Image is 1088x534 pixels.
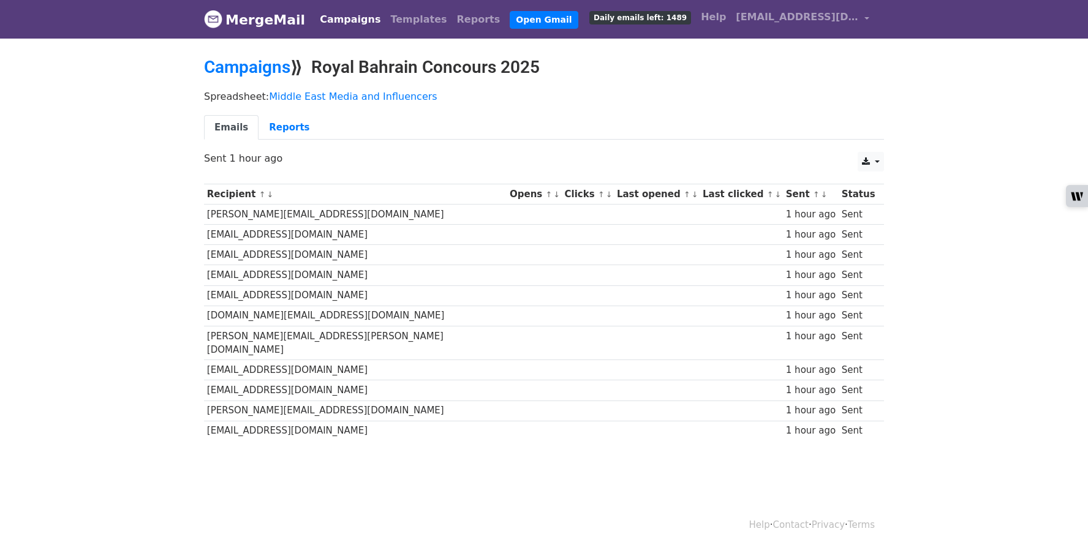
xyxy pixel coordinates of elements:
[204,205,507,225] td: [PERSON_NAME][EMAIL_ADDRESS][DOMAIN_NAME]
[546,190,553,199] a: ↑
[839,225,878,245] td: Sent
[786,268,836,282] div: 1 hour ago
[598,190,605,199] a: ↑
[786,208,836,222] div: 1 hour ago
[385,7,451,32] a: Templates
[204,115,259,140] a: Emails
[786,363,836,377] div: 1 hour ago
[315,7,385,32] a: Campaigns
[839,184,878,205] th: Status
[259,190,266,199] a: ↑
[783,184,839,205] th: Sent
[786,288,836,303] div: 1 hour ago
[839,380,878,401] td: Sent
[269,91,437,102] a: Middle East Media and Influencers
[204,326,507,360] td: [PERSON_NAME][EMAIL_ADDRESS][PERSON_NAME][DOMAIN_NAME]
[204,360,507,380] td: [EMAIL_ADDRESS][DOMAIN_NAME]
[204,57,884,78] h2: ⟫ Royal Bahrain Concours 2025
[696,5,731,29] a: Help
[749,519,770,530] a: Help
[204,265,507,285] td: [EMAIL_ADDRESS][DOMAIN_NAME]
[773,519,809,530] a: Contact
[786,309,836,323] div: 1 hour ago
[204,245,507,265] td: [EMAIL_ADDRESS][DOMAIN_NAME]
[204,285,507,306] td: [EMAIL_ADDRESS][DOMAIN_NAME]
[839,360,878,380] td: Sent
[736,10,858,24] span: [EMAIL_ADDRESS][DOMAIN_NAME]
[848,519,875,530] a: Terms
[839,205,878,225] td: Sent
[692,190,698,199] a: ↓
[204,57,290,77] a: Campaigns
[266,190,273,199] a: ↓
[606,190,613,199] a: ↓
[812,519,845,530] a: Privacy
[204,401,507,421] td: [PERSON_NAME][EMAIL_ADDRESS][DOMAIN_NAME]
[553,190,560,199] a: ↓
[562,184,614,205] th: Clicks
[204,306,507,326] td: [DOMAIN_NAME][EMAIL_ADDRESS][DOMAIN_NAME]
[786,383,836,397] div: 1 hour ago
[786,248,836,262] div: 1 hour ago
[584,5,696,29] a: Daily emails left: 1489
[839,401,878,421] td: Sent
[839,285,878,306] td: Sent
[204,152,884,165] p: Sent 1 hour ago
[589,11,691,24] span: Daily emails left: 1489
[204,7,305,32] a: MergeMail
[204,90,884,103] p: Spreadsheet:
[204,421,507,441] td: [EMAIL_ADDRESS][DOMAIN_NAME]
[204,225,507,245] td: [EMAIL_ADDRESS][DOMAIN_NAME]
[700,184,783,205] th: Last clicked
[204,380,507,401] td: [EMAIL_ADDRESS][DOMAIN_NAME]
[839,265,878,285] td: Sent
[684,190,690,199] a: ↑
[786,228,836,242] div: 1 hour ago
[786,424,836,438] div: 1 hour ago
[614,184,700,205] th: Last opened
[731,5,874,34] a: [EMAIL_ADDRESS][DOMAIN_NAME]
[813,190,820,199] a: ↑
[507,184,562,205] th: Opens
[839,326,878,360] td: Sent
[839,306,878,326] td: Sent
[839,245,878,265] td: Sent
[204,10,222,28] img: MergeMail logo
[786,404,836,418] div: 1 hour ago
[767,190,774,199] a: ↑
[204,184,507,205] th: Recipient
[839,421,878,441] td: Sent
[775,190,782,199] a: ↓
[510,11,578,29] a: Open Gmail
[452,7,505,32] a: Reports
[259,115,320,140] a: Reports
[786,329,836,344] div: 1 hour ago
[821,190,828,199] a: ↓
